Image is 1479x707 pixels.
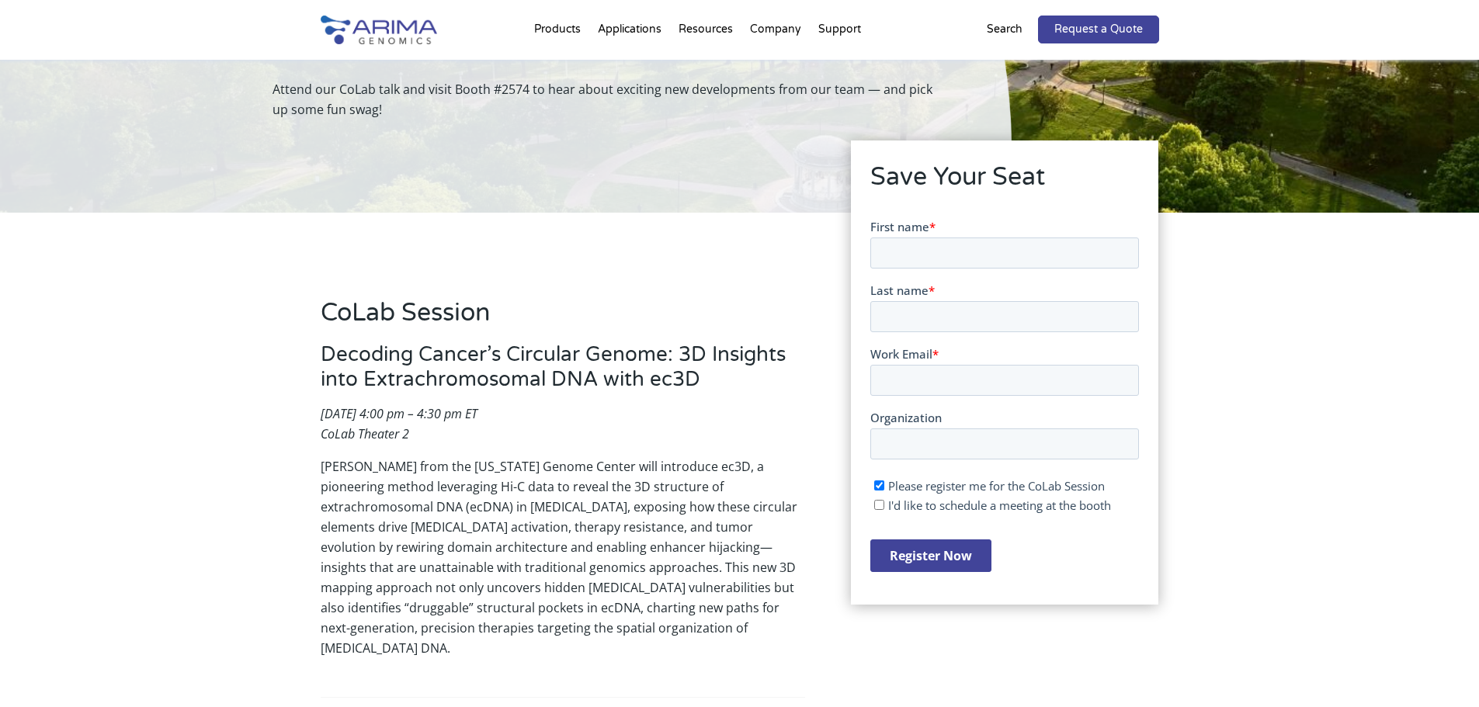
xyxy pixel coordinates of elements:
iframe: Form 1 [870,219,1139,585]
em: [DATE] 4:00 pm – 4:30 pm ET [321,405,477,422]
h3: Decoding Cancer’s Circular Genome: 3D Insights into Extrachromosomal DNA with ec3D [321,342,805,404]
h2: CoLab Session [321,296,805,342]
h2: Save Your Seat [870,160,1139,206]
a: Request a Quote [1038,16,1159,43]
em: CoLab Theater 2 [321,425,409,442]
p: Search [987,19,1022,40]
p: [PERSON_NAME] from the [US_STATE] Genome Center will introduce ec3D, a pioneering method leveragi... [321,456,805,658]
p: Attend our CoLab talk and visit Booth #2574 to hear about exciting new developments from our team... [273,79,934,120]
img: Arima-Genomics-logo [321,16,437,44]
